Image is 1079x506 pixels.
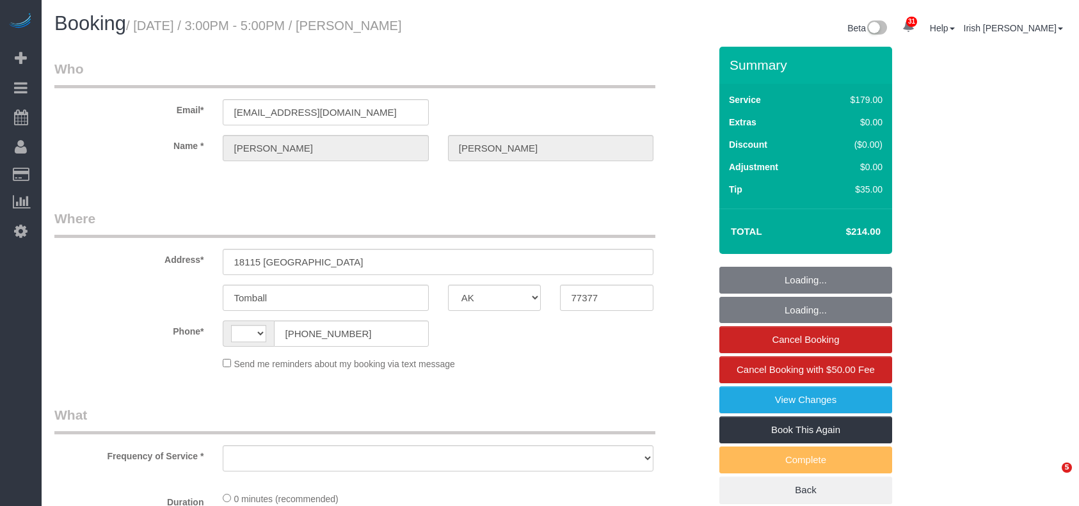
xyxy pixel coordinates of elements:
span: 5 [1062,463,1072,473]
label: Frequency of Service * [45,445,213,463]
a: 31 [896,13,921,41]
small: / [DATE] / 3:00PM - 5:00PM / [PERSON_NAME] [126,19,402,33]
strong: Total [731,226,762,237]
img: New interface [866,20,887,37]
input: City* [223,285,428,311]
span: Send me reminders about my booking via text message [234,359,455,369]
input: Zip Code* [560,285,653,311]
span: 31 [906,17,917,27]
legend: What [54,406,655,434]
h4: $214.00 [808,226,881,237]
legend: Who [54,59,655,88]
div: $179.00 [823,93,883,106]
iframe: Intercom live chat [1035,463,1066,493]
a: Help [930,23,955,33]
label: Address* [45,249,213,266]
span: 0 minutes (recommended) [234,494,338,504]
label: Service [729,93,761,106]
h3: Summary [730,58,886,72]
img: Automaid Logo [8,13,33,31]
label: Phone* [45,320,213,338]
a: Irish [PERSON_NAME] [964,23,1063,33]
input: Last Name* [448,135,653,161]
label: Extras [729,116,756,129]
div: $35.00 [823,183,883,196]
input: First Name* [223,135,428,161]
div: $0.00 [823,116,883,129]
a: Cancel Booking [719,326,892,353]
a: Back [719,477,892,503]
span: Cancel Booking with $50.00 Fee [737,364,875,375]
label: Email* [45,99,213,116]
label: Name * [45,135,213,152]
div: $0.00 [823,161,883,173]
input: Phone* [274,320,428,347]
label: Discount [729,138,767,151]
a: View Changes [719,386,892,413]
div: ($0.00) [823,138,883,151]
label: Tip [729,183,742,196]
span: Booking [54,12,126,35]
a: Cancel Booking with $50.00 Fee [719,356,892,383]
a: Beta [847,23,887,33]
legend: Where [54,209,655,238]
a: Book This Again [719,416,892,443]
label: Adjustment [729,161,778,173]
input: Email* [223,99,428,125]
